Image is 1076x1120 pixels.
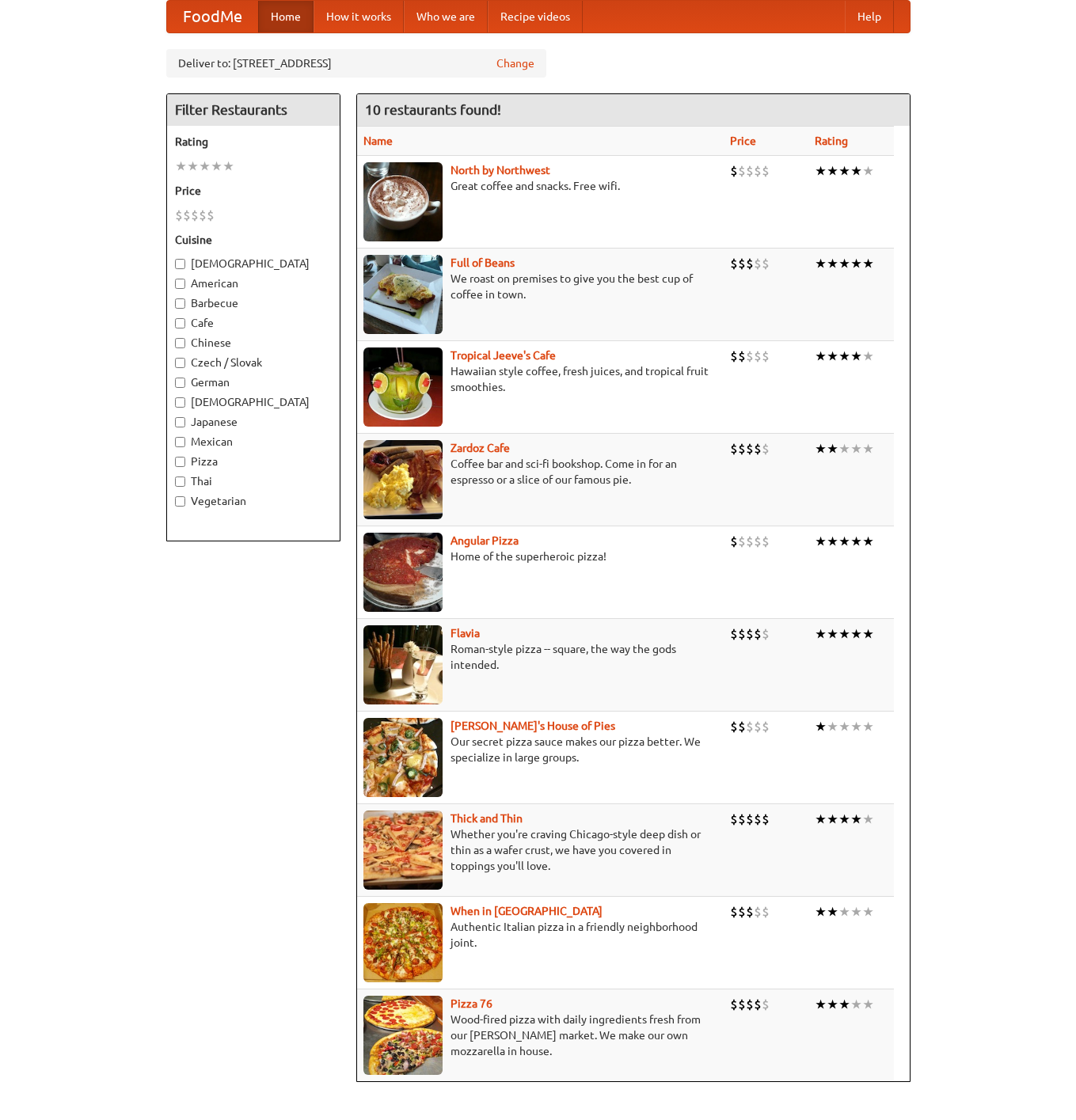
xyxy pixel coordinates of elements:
li: ★ [827,996,838,1013]
label: Japanese [175,414,332,430]
li: $ [746,440,754,457]
li: ★ [187,158,199,175]
li: ★ [850,440,862,457]
img: jeeves.jpg [363,347,443,427]
li: $ [191,207,199,224]
li: ★ [211,158,222,175]
li: ★ [815,533,827,550]
li: $ [738,996,746,1013]
li: $ [183,207,191,224]
img: thick.jpg [363,811,443,890]
li: ★ [827,625,838,643]
a: Name [363,135,393,147]
li: ★ [838,347,850,365]
li: ★ [838,440,850,457]
li: $ [738,625,746,643]
p: Wood-fired pizza with daily ingredients fresh from our [PERSON_NAME] market. We make our own mozz... [363,1012,718,1059]
a: Zardoz Cafe [451,442,510,454]
li: ★ [850,347,862,365]
li: ★ [827,440,838,457]
input: Thai [175,476,185,487]
li: $ [754,162,762,180]
input: Barbecue [175,298,185,309]
div: Deliver to: [STREET_ADDRESS] [166,49,546,78]
li: $ [746,625,754,643]
li: ★ [827,718,838,735]
li: $ [762,162,770,180]
li: $ [754,625,762,643]
li: $ [730,625,738,643]
li: $ [738,718,746,735]
li: $ [754,255,762,272]
li: ★ [815,718,827,735]
a: North by Northwest [451,164,550,177]
label: Thai [175,473,332,489]
li: $ [738,347,746,365]
a: How it works [314,1,404,32]
li: $ [746,718,754,735]
a: When in [GEOGRAPHIC_DATA] [451,905,603,917]
li: $ [762,440,770,457]
p: Our secret pizza sauce makes our pizza better. We specialize in large groups. [363,734,718,765]
li: ★ [815,811,827,828]
li: $ [175,207,183,224]
a: [PERSON_NAME]'s House of Pies [451,719,615,732]
label: Pizza [175,454,332,469]
li: ★ [862,255,874,272]
label: Czech / Slovak [175,355,332,370]
li: $ [730,996,738,1013]
li: ★ [838,625,850,643]
li: $ [754,718,762,735]
li: ★ [862,440,874,457]
img: zardoz.jpg [363,440,443,519]
li: $ [762,718,770,735]
a: Angular Pizza [451,534,519,547]
img: wheninrome.jpg [363,903,443,982]
input: Chinese [175,338,185,348]
li: $ [746,347,754,365]
li: ★ [815,440,827,457]
li: ★ [862,533,874,550]
li: ★ [815,347,827,365]
li: ★ [815,996,827,1013]
img: angular.jpg [363,533,443,612]
b: Tropical Jeeve's Cafe [451,349,556,362]
li: ★ [850,996,862,1013]
li: $ [762,903,770,921]
li: $ [207,207,215,224]
a: Rating [815,135,848,147]
li: ★ [827,347,838,365]
label: Cafe [175,315,332,331]
label: German [175,374,332,390]
a: Help [845,1,894,32]
img: pizza76.jpg [363,996,443,1075]
li: ★ [850,718,862,735]
li: ★ [827,162,838,180]
img: flavia.jpg [363,625,443,704]
a: FoodMe [167,1,258,32]
label: Vegetarian [175,493,332,509]
p: Great coffee and snacks. Free wifi. [363,178,718,194]
li: ★ [850,162,862,180]
li: $ [730,533,738,550]
li: $ [746,996,754,1013]
li: ★ [815,162,827,180]
li: ★ [850,811,862,828]
li: $ [738,440,746,457]
li: $ [738,533,746,550]
a: Flavia [451,627,480,640]
li: $ [730,347,738,365]
li: $ [754,996,762,1013]
li: ★ [838,533,850,550]
li: ★ [838,718,850,735]
li: ★ [850,533,862,550]
p: Authentic Italian pizza in a friendly neighborhood joint. [363,919,718,951]
h4: Filter Restaurants [167,94,340,126]
b: Full of Beans [451,256,515,269]
li: ★ [827,811,838,828]
a: Home [258,1,314,32]
li: $ [738,255,746,272]
input: Czech / Slovak [175,358,185,368]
